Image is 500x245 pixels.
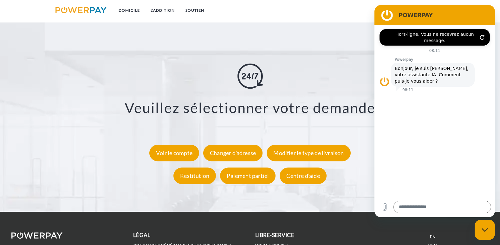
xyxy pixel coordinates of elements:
[33,99,467,116] h3: Veuillez sélectionner votre demande
[218,172,277,179] a: Paiement partiel
[280,167,326,184] div: Centre d’aide
[202,149,264,156] a: Changer d’adresse
[374,5,495,217] iframe: Messaging-Fenster
[113,5,145,16] a: Domicile
[133,232,150,238] b: Légal
[255,232,294,238] b: Libre-service
[145,5,180,16] a: L’ADDITION
[55,7,107,13] img: logo-powerpay.svg
[180,5,210,16] a: SOUTIEN
[173,167,216,184] div: Restitution
[149,145,199,161] div: Voir le compte
[220,167,276,184] div: Paiement partiel
[267,145,350,161] div: Modifier le type de livraison
[430,234,436,240] a: EN
[475,220,495,240] iframe: Schaltfläche zum Öffnen des Messaging-Fensters; Konversation läuft
[11,232,62,239] img: logo-powerpay-white.svg
[172,172,218,179] a: Restitution
[148,149,201,156] a: Voir le compte
[278,172,328,179] a: Centre d’aide
[203,145,263,161] div: Changer d’adresse
[237,63,263,89] img: online-shopping.svg
[265,149,352,156] a: Modifier le type de livraison
[379,5,432,16] a: Petits caractères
